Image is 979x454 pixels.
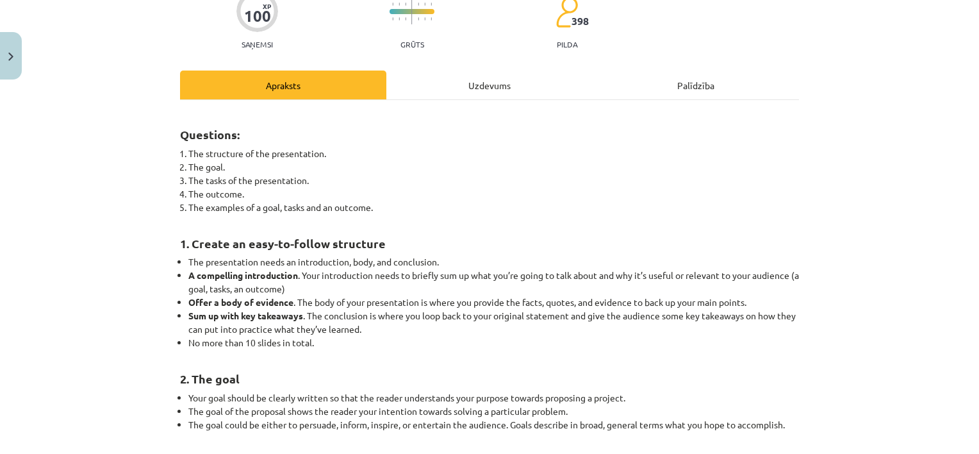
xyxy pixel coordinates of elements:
[188,309,799,336] li: . The conclusion is where you loop back to your original statement and give the audience some key...
[244,7,271,25] div: 100
[405,3,406,6] img: icon-short-line-57e1e144782c952c97e751825c79c345078a6d821885a25fce030b3d8c18986b.svg
[188,147,799,160] li: The structure of the presentation.
[188,269,298,281] b: A compelling introduction
[399,3,400,6] img: icon-short-line-57e1e144782c952c97e751825c79c345078a6d821885a25fce030b3d8c18986b.svg
[392,17,393,21] img: icon-short-line-57e1e144782c952c97e751825c79c345078a6d821885a25fce030b3d8c18986b.svg
[188,201,799,214] li: The examples of a goal, tasks and an outcome.
[188,296,799,309] li: . The body of your presentation is where you provide the facts, quotes, and evidence to back up y...
[572,15,589,27] span: 398
[180,71,386,99] div: Apraksts
[431,3,432,6] img: icon-short-line-57e1e144782c952c97e751825c79c345078a6d821885a25fce030b3d8c18986b.svg
[188,187,799,201] li: The outcome.
[424,17,425,21] img: icon-short-line-57e1e144782c952c97e751825c79c345078a6d821885a25fce030b3d8c18986b.svg
[188,269,799,296] li: . Your introduction needs to briefly sum up what you’re going to talk about and why it’s useful o...
[593,71,799,99] div: Palīdzība
[236,40,278,49] p: Saņemsi
[392,3,393,6] img: icon-short-line-57e1e144782c952c97e751825c79c345078a6d821885a25fce030b3d8c18986b.svg
[188,391,799,405] li: Your goal should be clearly written so that the reader understands your purpose towards proposing...
[399,17,400,21] img: icon-short-line-57e1e144782c952c97e751825c79c345078a6d821885a25fce030b3d8c18986b.svg
[424,3,425,6] img: icon-short-line-57e1e144782c952c97e751825c79c345078a6d821885a25fce030b3d8c18986b.svg
[8,53,13,61] img: icon-close-lesson-0947bae3869378f0d4975bcd49f059093ad1ed9edebbc8119c70593378902aed.svg
[180,236,386,251] b: 1. Create an easy-to-follow structure
[188,310,303,321] b: Sum up with key takeaways
[386,71,593,99] div: Uzdevums
[188,418,799,432] li: The goal could be either to persuade, inform, inspire, or entertain the audience. Goals describe ...
[188,296,293,308] b: Offer a body of evidence
[418,17,419,21] img: icon-short-line-57e1e144782c952c97e751825c79c345078a6d821885a25fce030b3d8c18986b.svg
[180,127,240,142] b: Questions:
[263,3,271,10] span: XP
[188,174,799,187] li: The tasks of the presentation.
[418,3,419,6] img: icon-short-line-57e1e144782c952c97e751825c79c345078a6d821885a25fce030b3d8c18986b.svg
[180,371,240,386] b: 2. The goal
[188,255,799,269] li: The presentation needs an introduction, body, and conclusion.
[557,40,577,49] p: pilda
[188,405,799,418] li: The goal of the proposal shows the reader your intention towards solving a particular problem.
[188,336,799,349] li: No more than 10 slides in total.
[431,17,432,21] img: icon-short-line-57e1e144782c952c97e751825c79c345078a6d821885a25fce030b3d8c18986b.svg
[188,160,799,174] li: The goal.
[400,40,424,49] p: Grūts
[405,17,406,21] img: icon-short-line-57e1e144782c952c97e751825c79c345078a6d821885a25fce030b3d8c18986b.svg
